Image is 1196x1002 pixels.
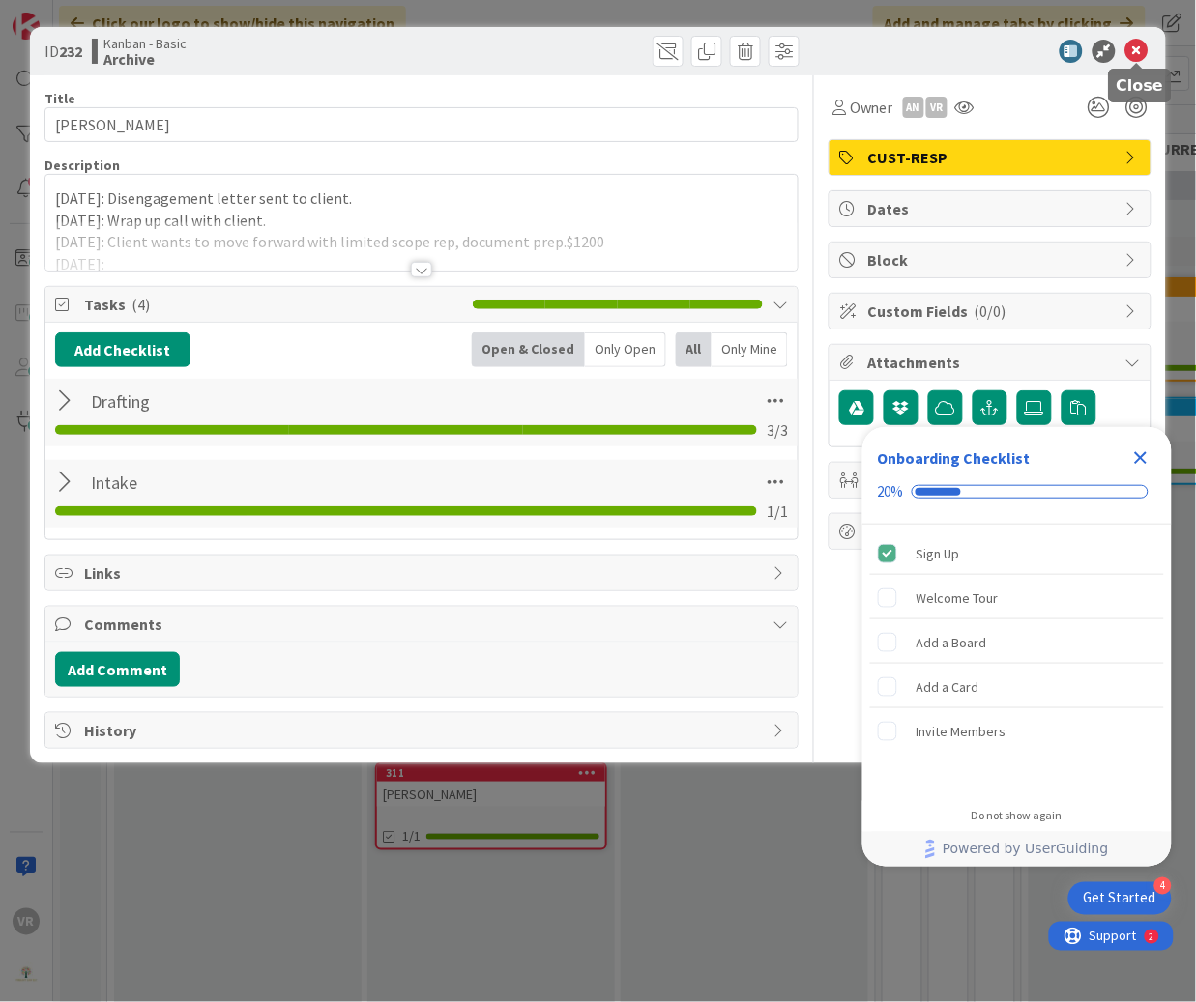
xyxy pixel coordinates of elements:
div: All [676,332,712,367]
span: CUST-RESP [868,146,1116,169]
div: Only Mine [712,332,788,367]
div: Do not show again [972,809,1063,824]
input: type card name here... [44,107,799,142]
div: Welcome Tour is incomplete. [870,577,1164,619]
p: [DATE]: Wrap up call with client. [55,210,788,232]
span: ( 0/0 ) [975,301,1006,321]
div: Add a Card [917,675,979,699]
span: Dates [868,197,1116,220]
span: Links [84,561,763,585]
span: Owner [850,96,893,119]
button: Add Checklist [55,332,190,367]
span: Powered by UserGuiding [943,838,1109,861]
span: 3 / 3 [767,418,788,442]
div: Onboarding Checklist [878,446,1031,470]
span: ( 4 ) [131,295,150,314]
span: ID [44,40,82,63]
div: Footer [862,832,1172,867]
div: Checklist items [862,525,1172,796]
span: Description [44,157,120,174]
div: VR [926,97,948,118]
div: 20% [878,483,904,501]
span: Support [41,3,88,26]
button: Add Comment [55,652,180,687]
span: Attachments [868,351,1116,374]
span: History [84,719,763,742]
div: Open Get Started checklist, remaining modules: 4 [1068,882,1172,915]
div: 4 [1154,877,1172,895]
span: Comments [84,613,763,636]
span: Kanban - Basic [103,36,187,51]
div: Invite Members is incomplete. [870,710,1164,753]
span: Block [868,248,1116,272]
h5: Close [1117,76,1164,95]
b: 232 [59,42,82,61]
div: Open & Closed [472,332,585,367]
div: 2 [101,8,105,23]
div: Add a Board [917,631,987,654]
b: Archive [103,51,187,67]
input: Add Checklist... [84,465,519,500]
div: Sign Up [917,542,960,565]
div: Add a Board is incomplete. [870,621,1164,664]
div: Close Checklist [1125,443,1156,473]
p: [DATE]: Disengagement letter sent to client. [55,187,788,210]
label: Title [44,90,75,107]
div: Invite Members [917,720,1006,743]
div: Welcome Tour [917,587,999,610]
div: Add a Card is incomplete. [870,666,1164,708]
div: Only Open [585,332,666,367]
div: Sign Up is complete. [870,532,1164,575]
div: Get Started [1084,889,1156,908]
a: Powered by UserGuiding [872,832,1162,867]
span: Custom Fields [868,300,1116,323]
div: AN [903,97,924,118]
span: 1 / 1 [767,500,788,523]
div: Checklist Container [862,427,1172,867]
span: Tasks [84,293,463,316]
input: Add Checklist... [84,384,519,418]
div: Checklist progress: 20% [878,483,1156,501]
